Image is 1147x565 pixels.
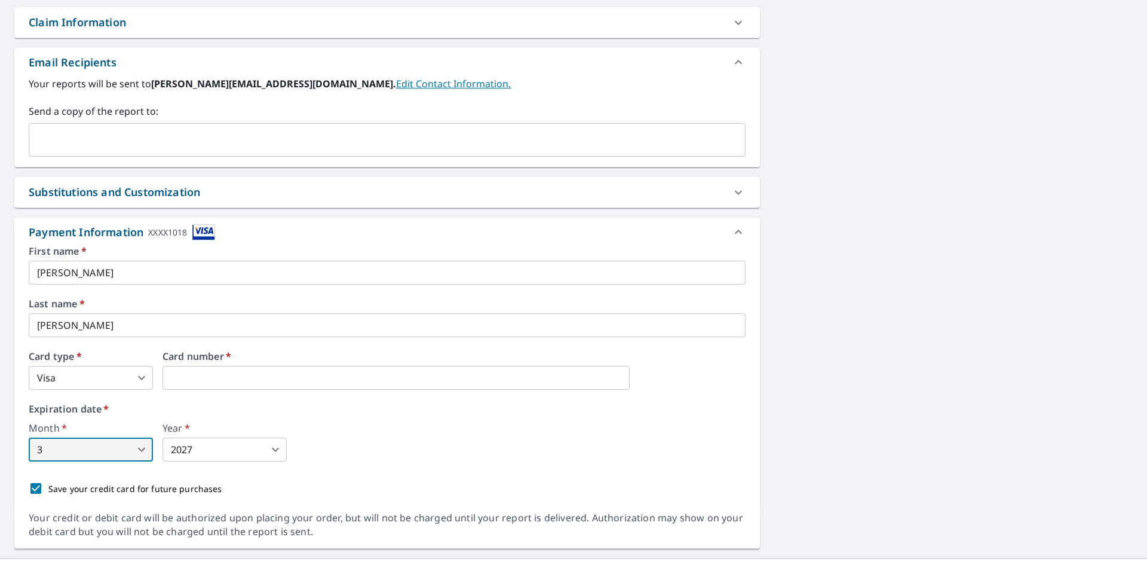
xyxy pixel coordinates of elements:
[48,482,222,495] p: Save your credit card for future purchases
[148,224,187,240] div: XXXX1018
[29,404,746,414] label: Expiration date
[29,224,215,240] div: Payment Information
[14,48,760,77] div: Email Recipients
[29,184,200,200] div: Substitutions and Customization
[162,423,287,433] label: Year
[29,438,153,462] div: 3
[192,224,215,240] img: cardImage
[162,352,746,361] label: Card number
[151,77,396,90] b: [PERSON_NAME][EMAIL_ADDRESS][DOMAIN_NAME].
[29,54,116,71] div: Email Recipients
[14,177,760,207] div: Substitutions and Customization
[396,77,511,90] a: EditContactInfo
[29,366,153,390] div: Visa
[29,299,746,309] label: Last name
[29,104,746,118] label: Send a copy of the report to:
[29,511,746,539] div: Your credit or debit card will be authorized upon placing your order, but will not be charged unt...
[14,7,760,38] div: Claim Information
[29,77,746,91] label: Your reports will be sent to
[29,352,153,361] label: Card type
[29,14,126,30] div: Claim Information
[162,438,287,462] div: 2027
[29,423,153,433] label: Month
[162,366,630,390] iframe: secure payment field
[14,218,760,246] div: Payment InformationXXXX1018cardImage
[29,246,746,256] label: First name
